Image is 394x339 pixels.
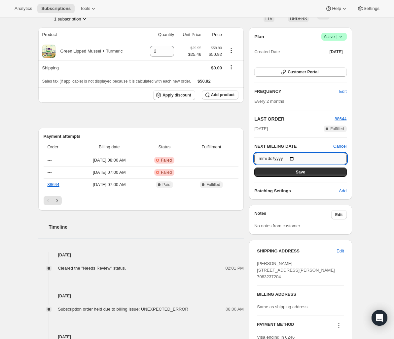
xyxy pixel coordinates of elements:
[336,34,337,39] span: |
[254,33,264,40] h2: Plan
[11,4,36,13] button: Analytics
[333,246,348,256] button: Edit
[254,210,331,219] h3: Notes
[38,27,142,42] th: Product
[339,188,346,194] span: Add
[296,169,305,175] span: Save
[80,6,90,11] span: Tools
[254,168,346,177] button: Save
[42,45,55,58] img: product img
[254,99,284,104] span: Every 2 months
[335,86,350,97] button: Edit
[288,69,318,75] span: Customer Portal
[161,158,172,163] span: Failed
[324,33,344,40] span: Active
[161,170,172,175] span: Failed
[257,322,294,331] h3: PAYMENT METHOD
[257,291,344,298] h3: BILLING ADDRESS
[44,196,239,205] nav: Pagination
[176,27,203,42] th: Unit Price
[211,46,222,50] small: $59.90
[257,248,337,254] h3: SHIPPING ADDRESS
[142,27,176,42] th: Quantity
[55,48,123,55] div: Green Lipped Mussel + Turmeric
[48,182,59,187] a: 88644
[44,140,76,154] th: Order
[48,170,52,175] span: ---
[254,143,333,150] h2: NEXT BILLING DATE
[339,88,346,95] span: Edit
[211,65,222,70] span: $0.00
[211,92,234,97] span: Add product
[290,17,307,21] span: ORDERS
[372,310,387,326] div: Open Intercom Messenger
[335,116,346,121] a: 88644
[257,261,335,279] span: [PERSON_NAME] [STREET_ADDRESS][PERSON_NAME] 7083237204
[49,224,244,230] h2: Timeline
[76,4,101,13] button: Tools
[254,188,339,194] h6: Batching Settings
[78,169,141,176] span: [DATE] · 07:00 AM
[162,93,191,98] span: Apply discount
[330,49,343,55] span: [DATE]
[44,133,239,140] h2: Payment attempts
[330,126,344,132] span: Fulfilled
[41,6,71,11] span: Subscriptions
[38,252,244,258] h4: [DATE]
[321,4,351,13] button: Help
[254,49,280,55] span: Created Date
[254,116,335,122] h2: LAST ORDER
[364,6,379,11] span: Settings
[333,143,346,150] button: Cancel
[203,27,224,42] th: Price
[48,158,52,163] span: ---
[254,67,346,77] button: Customer Portal
[205,51,222,58] span: $50.92
[226,265,244,272] span: 02:01 PM
[188,144,234,150] span: Fulfillment
[332,6,341,11] span: Help
[15,6,32,11] span: Analytics
[206,182,220,187] span: Fulfilled
[254,223,300,228] span: No notes from customer
[226,47,236,54] button: Product actions
[58,266,126,271] span: Cleared the "Needs Review" status.
[188,51,201,58] span: $25.46
[202,90,238,99] button: Add product
[145,144,184,150] span: Status
[190,46,201,50] small: $29.95
[226,63,236,71] button: Shipping actions
[335,186,350,196] button: Add
[254,126,268,132] span: [DATE]
[38,293,244,299] h4: [DATE]
[254,88,339,95] h2: FREQUENCY
[335,116,346,122] button: 88644
[331,210,347,219] button: Edit
[337,248,344,254] span: Edit
[162,182,170,187] span: Paid
[78,181,141,188] span: [DATE] · 07:00 AM
[78,144,141,150] span: Billing date
[78,157,141,164] span: [DATE] · 08:00 AM
[37,4,75,13] button: Subscriptions
[197,79,211,84] span: $50.92
[54,16,88,22] button: Product actions
[53,196,62,205] button: Next
[257,304,307,309] span: Same as shipping address
[266,17,272,21] span: LTV
[326,47,347,56] button: [DATE]
[42,79,191,84] span: Sales tax (if applicable) is not displayed because it is calculated with each new order.
[226,306,244,313] span: 08:00 AM
[58,307,189,312] span: Subscription order held due to billing issue: UNEXPECTED_ERROR
[38,60,142,75] th: Shipping
[353,4,383,13] button: Settings
[153,90,195,100] button: Apply discount
[335,212,343,217] span: Edit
